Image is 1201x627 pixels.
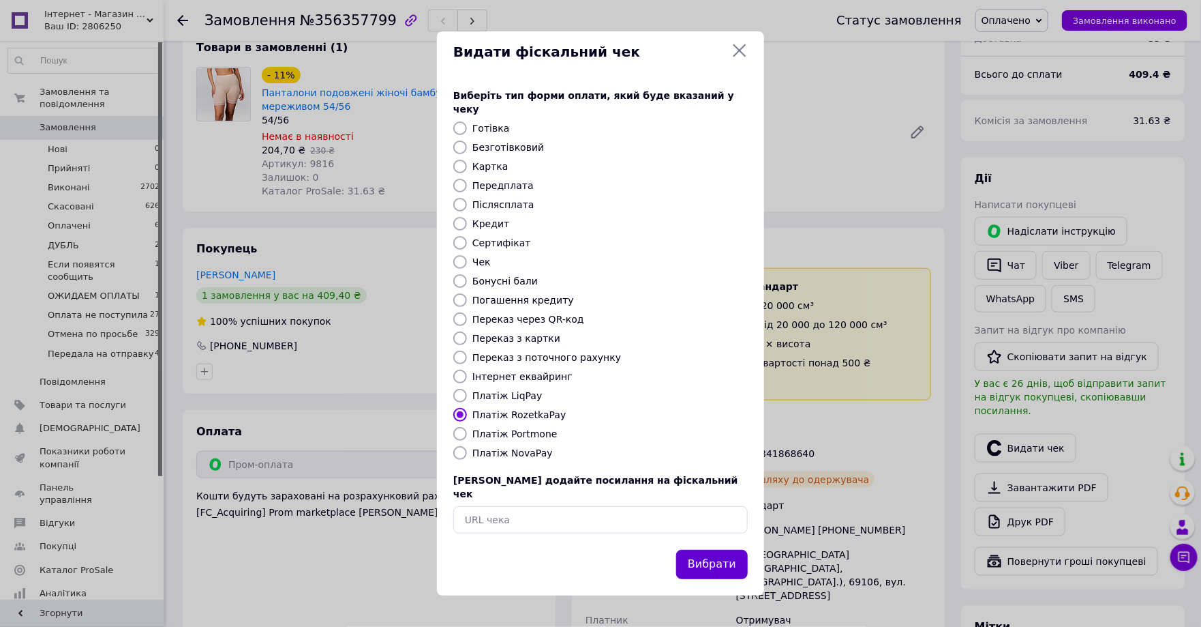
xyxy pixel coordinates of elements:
span: Видати фіскальний чек [453,42,726,62]
label: Готівка [472,123,509,134]
label: Чек [472,257,491,267]
label: Переказ з картки [472,333,560,344]
label: Безготівковий [472,142,544,153]
label: Передплата [472,180,534,191]
label: Картка [472,161,508,172]
label: Інтернет еквайринг [472,371,573,382]
label: Сертифікат [472,237,531,248]
span: Виберіть тип форми оплати, який буде вказаний у чеку [453,90,734,115]
label: Платіж Portmone [472,428,558,439]
label: Післясплата [472,199,534,210]
input: URL чека [453,506,748,534]
label: Переказ через QR-код [472,314,584,325]
button: Вибрати [676,550,748,579]
label: Платіж NovaPay [472,448,553,458]
label: Кредит [472,218,509,229]
label: Переказ з поточного рахунку [472,352,621,363]
span: [PERSON_NAME] додайте посилання на фіскальний чек [453,475,738,499]
label: Платіж RozetkaPay [472,409,566,420]
label: Погашення кредиту [472,295,574,306]
label: Бонусні бали [472,276,538,287]
label: Платіж LiqPay [472,390,542,401]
